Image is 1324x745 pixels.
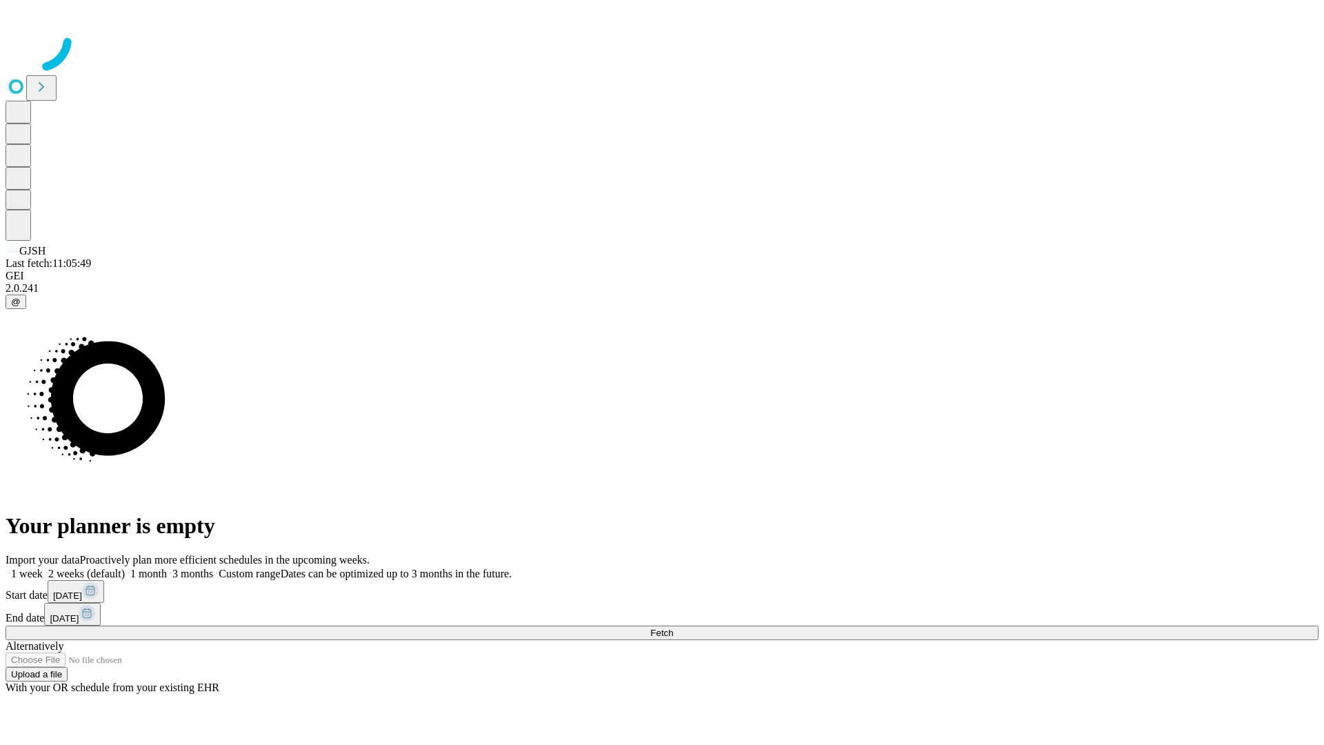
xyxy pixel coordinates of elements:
[6,513,1318,539] h1: Your planner is empty
[6,295,26,309] button: @
[6,580,1318,603] div: Start date
[6,270,1318,282] div: GEI
[650,628,673,638] span: Fetch
[48,568,125,579] span: 2 weeks (default)
[6,554,80,566] span: Import your data
[80,554,370,566] span: Proactively plan more efficient schedules in the upcoming weeks.
[11,568,43,579] span: 1 week
[6,667,68,682] button: Upload a file
[281,568,512,579] span: Dates can be optimized up to 3 months in the future.
[53,590,82,601] span: [DATE]
[19,245,46,257] span: GJSH
[219,568,280,579] span: Custom range
[6,257,91,269] span: Last fetch: 11:05:49
[172,568,213,579] span: 3 months
[50,613,79,624] span: [DATE]
[44,603,101,626] button: [DATE]
[48,580,104,603] button: [DATE]
[6,603,1318,626] div: End date
[11,297,21,307] span: @
[6,626,1318,640] button: Fetch
[6,282,1318,295] div: 2.0.241
[6,640,63,652] span: Alternatively
[130,568,167,579] span: 1 month
[6,682,219,693] span: With your OR schedule from your existing EHR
